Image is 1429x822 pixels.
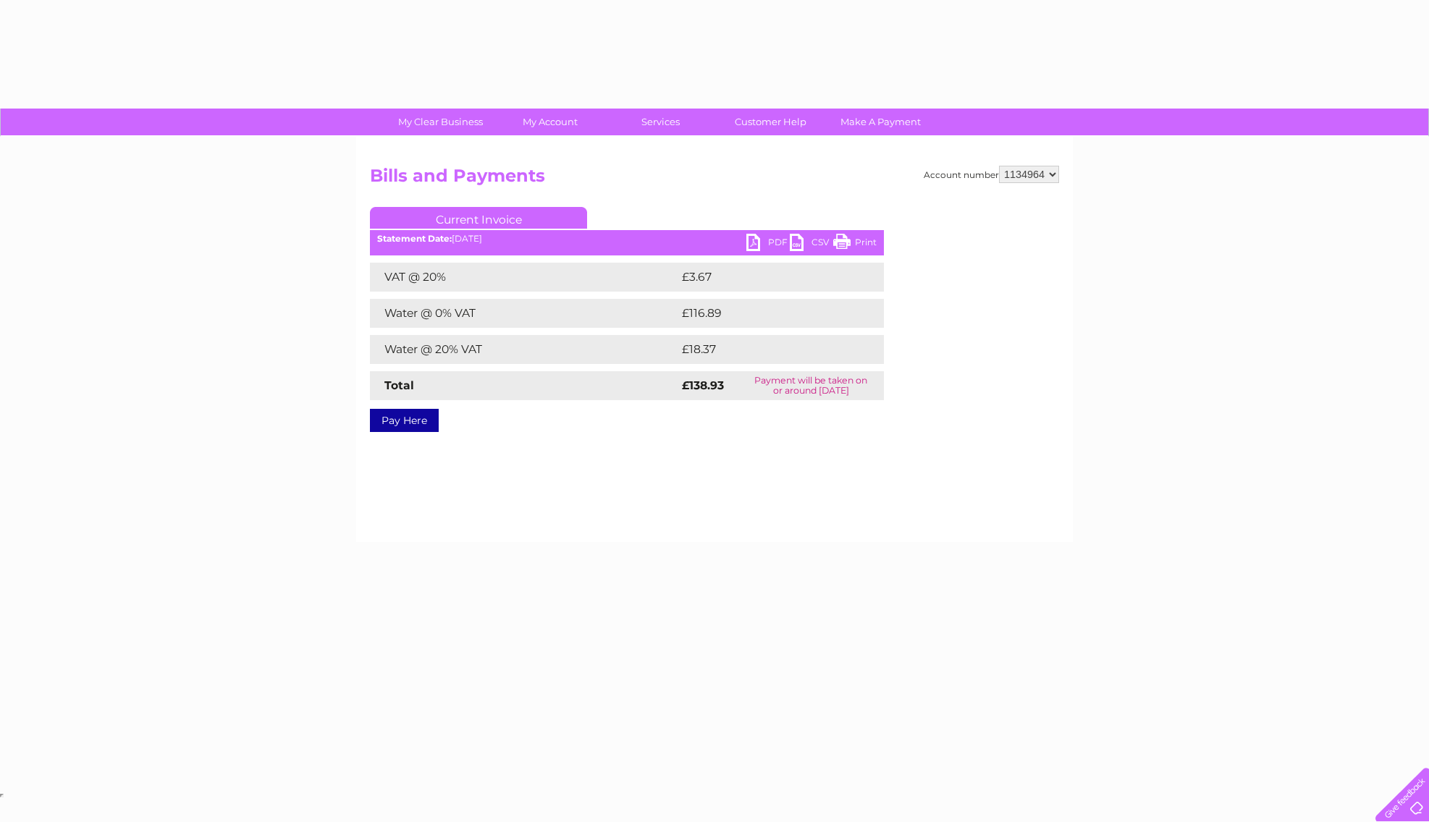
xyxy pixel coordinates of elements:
[711,109,830,135] a: Customer Help
[790,234,833,255] a: CSV
[738,371,884,400] td: Payment will be taken on or around [DATE]
[370,335,678,364] td: Water @ 20% VAT
[370,207,587,229] a: Current Invoice
[370,263,678,292] td: VAT @ 20%
[491,109,610,135] a: My Account
[370,166,1059,193] h2: Bills and Payments
[370,409,439,432] a: Pay Here
[381,109,500,135] a: My Clear Business
[384,378,414,392] strong: Total
[678,299,856,328] td: £116.89
[370,234,884,244] div: [DATE]
[821,109,940,135] a: Make A Payment
[377,233,452,244] b: Statement Date:
[924,166,1059,183] div: Account number
[678,263,850,292] td: £3.67
[370,299,678,328] td: Water @ 0% VAT
[601,109,720,135] a: Services
[678,335,853,364] td: £18.37
[833,234,877,255] a: Print
[746,234,790,255] a: PDF
[682,378,724,392] strong: £138.93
